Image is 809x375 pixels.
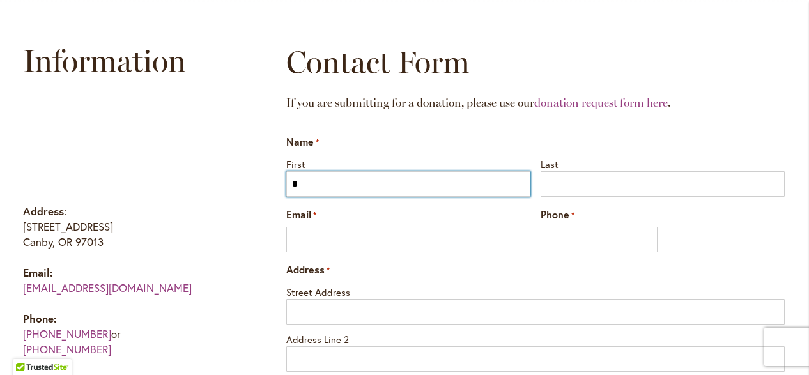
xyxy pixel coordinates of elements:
legend: Name [286,135,319,149]
legend: Address [286,263,330,277]
label: Street Address [286,282,785,299]
p: : [STREET_ADDRESS] Canby, OR 97013 [23,204,236,250]
a: [EMAIL_ADDRESS][DOMAIN_NAME] [23,280,192,295]
strong: Phone: [23,311,57,326]
p: or [23,311,236,357]
label: Email [286,208,316,222]
label: Last [541,155,785,171]
a: [PHONE_NUMBER] [23,326,111,341]
label: Phone [541,208,574,222]
h2: If you are submitting for a donation, please use our . [286,84,785,122]
a: donation request form here [534,96,668,110]
iframe: Swan Island Dahlias on Google Maps [23,95,236,191]
strong: Email: [23,265,53,280]
h2: Information [23,42,236,80]
strong: Address [23,204,64,218]
label: First [286,155,530,171]
h2: Contact Form [286,43,785,81]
